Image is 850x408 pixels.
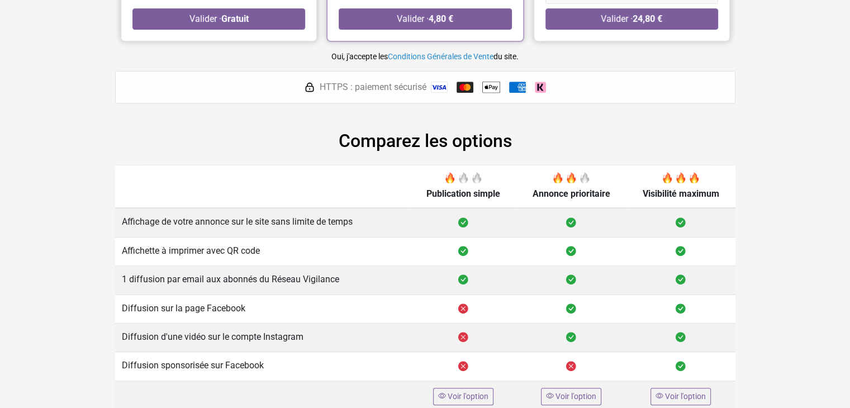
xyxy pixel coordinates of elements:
[545,8,718,30] button: Valider ·24,80 €
[115,208,411,237] td: Affichage de votre annonce sur le site sans limite de temps
[643,188,719,199] span: Visibilité maximum
[388,52,493,61] a: Conditions Générales de Vente
[304,82,315,93] img: HTTPS : paiement sécurisé
[320,80,426,94] span: HTTPS : paiement sécurisé
[115,266,411,295] td: 1 diffusion par email aux abonnés du Réseau Vigilance
[331,52,519,61] small: Oui, j'accepte les du site.
[509,82,526,93] img: American Express
[457,82,473,93] img: Mastercard
[426,188,500,199] span: Publication simple
[448,392,488,401] span: Voir l'option
[532,188,610,199] span: Annonce prioritaire
[431,82,448,93] img: Visa
[115,295,411,323] td: Diffusion sur la page Facebook
[132,8,305,30] button: Valider ·Gratuit
[633,13,662,24] strong: 24,80 €
[482,78,500,96] img: Apple Pay
[115,130,735,151] h2: Comparez les options
[339,8,511,30] button: Valider ·4,80 €
[555,392,596,401] span: Voir l'option
[115,323,411,352] td: Diffusion d'une vidéo sur le compte Instagram
[665,392,706,401] span: Voir l'option
[221,13,248,24] strong: Gratuit
[115,352,411,381] td: Diffusion sponsorisée sur Facebook
[429,13,453,24] strong: 4,80 €
[115,237,411,265] td: Affichette à imprimer avec QR code
[535,82,546,93] img: Klarna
